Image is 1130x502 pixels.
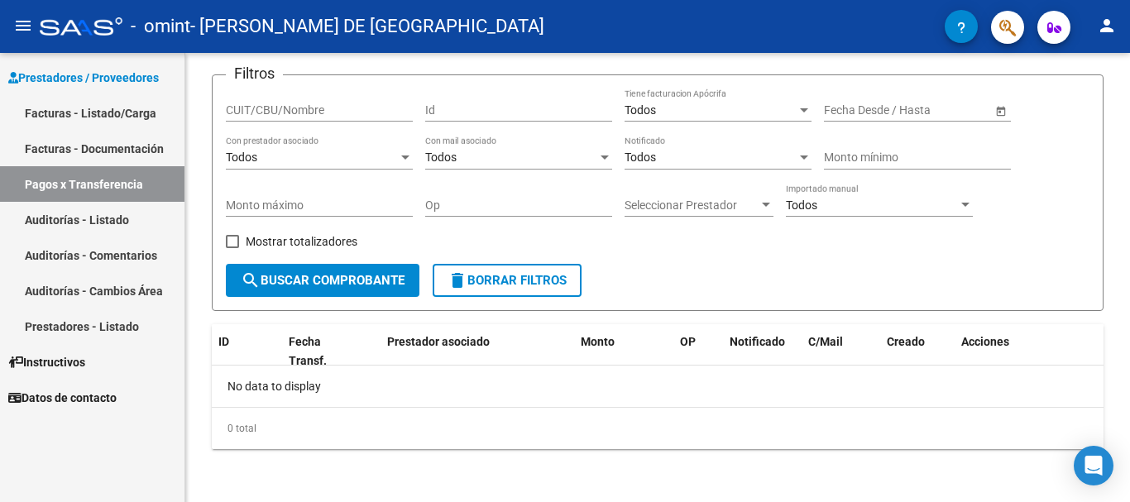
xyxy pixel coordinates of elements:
span: Fecha Transf. [289,335,327,367]
span: Mostrar totalizadores [246,232,357,251]
datatable-header-cell: Fecha Transf. [282,324,357,379]
span: Prestador asociado [387,335,490,348]
div: No data to display [212,366,1104,407]
span: Creado [887,335,925,348]
datatable-header-cell: C/Mail [802,324,880,379]
h3: Filtros [226,62,283,85]
span: Seleccionar Prestador [625,198,759,213]
datatable-header-cell: Notificado [723,324,802,379]
button: Open calendar [992,102,1009,119]
span: C/Mail [808,335,843,348]
mat-icon: menu [13,16,33,36]
datatable-header-cell: Monto [574,324,673,379]
div: 0 total [212,408,1104,449]
mat-icon: search [241,270,261,290]
mat-icon: person [1097,16,1117,36]
span: Notificado [730,335,785,348]
span: Todos [425,151,457,164]
button: Borrar Filtros [433,264,582,297]
span: Todos [625,151,656,164]
span: ID [218,335,229,348]
span: Todos [625,103,656,117]
datatable-header-cell: Creado [880,324,955,379]
span: Borrar Filtros [448,273,567,288]
input: Start date [824,103,875,117]
datatable-header-cell: Acciones [955,324,1104,379]
span: Acciones [961,335,1009,348]
input: End date [889,103,970,117]
span: Datos de contacto [8,389,117,407]
span: - omint [131,8,190,45]
span: Instructivos [8,353,85,371]
span: - [PERSON_NAME] DE [GEOGRAPHIC_DATA] [190,8,544,45]
span: OP [680,335,696,348]
button: Buscar Comprobante [226,264,419,297]
span: Todos [226,151,257,164]
datatable-header-cell: ID [212,324,282,379]
span: Monto [581,335,615,348]
div: Open Intercom Messenger [1074,446,1113,485]
mat-icon: delete [448,270,467,290]
datatable-header-cell: Prestador asociado [381,324,574,379]
span: Prestadores / Proveedores [8,69,159,87]
span: Buscar Comprobante [241,273,405,288]
datatable-header-cell: OP [673,324,723,379]
span: Todos [786,198,817,212]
